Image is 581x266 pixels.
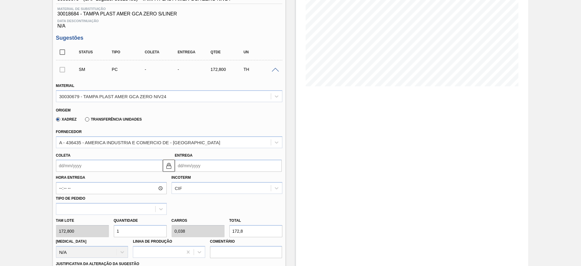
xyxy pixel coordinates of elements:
[133,239,172,244] label: Linha de Produção
[56,17,282,29] div: N/A
[242,50,279,54] div: UN
[59,140,220,145] div: A - 436435 - AMERICA INDUSTRIA E COMERCIO DE - [GEOGRAPHIC_DATA]
[172,218,187,223] label: Carros
[209,67,246,72] div: 172,800
[172,175,191,180] label: Incoterm
[56,160,163,172] input: dd/mm/yyyy
[77,50,114,54] div: Status
[57,19,281,23] span: Data Descontinuação
[56,153,71,158] label: Coleta
[176,50,213,54] div: Entrega
[175,160,282,172] input: dd/mm/yyyy
[56,262,140,266] label: Justificativa da Alteração da Sugestão
[57,11,281,17] span: 30018684 - TAMPA PLAST AMER GCA ZERO S/LINER
[56,196,85,201] label: Tipo de pedido
[56,216,109,225] label: Tam lote
[175,186,182,191] div: CIF
[57,7,281,11] span: Material de Substituição
[163,160,175,172] button: locked
[85,117,142,121] label: Transferência Unidades
[56,173,167,182] label: Hora Entrega
[56,35,282,41] h3: Sugestões
[210,237,282,246] label: Comentário
[59,94,166,99] div: 30030679 - TAMPA PLAST AMER GCA ZERO NIV24
[165,162,172,169] img: locked
[56,130,82,134] label: Fornecedor
[175,153,193,158] label: Entrega
[114,218,138,223] label: Quantidade
[110,50,147,54] div: Tipo
[56,239,87,244] label: [MEDICAL_DATA]
[143,50,180,54] div: Coleta
[176,67,213,72] div: -
[56,117,77,121] label: Xadrez
[229,218,241,223] label: Total
[242,67,279,72] div: TH
[110,67,147,72] div: Pedido de Compra
[56,108,71,112] label: Origem
[56,84,74,88] label: Material
[209,50,246,54] div: Qtde
[77,67,114,72] div: Sugestão Manual
[143,67,180,72] div: -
